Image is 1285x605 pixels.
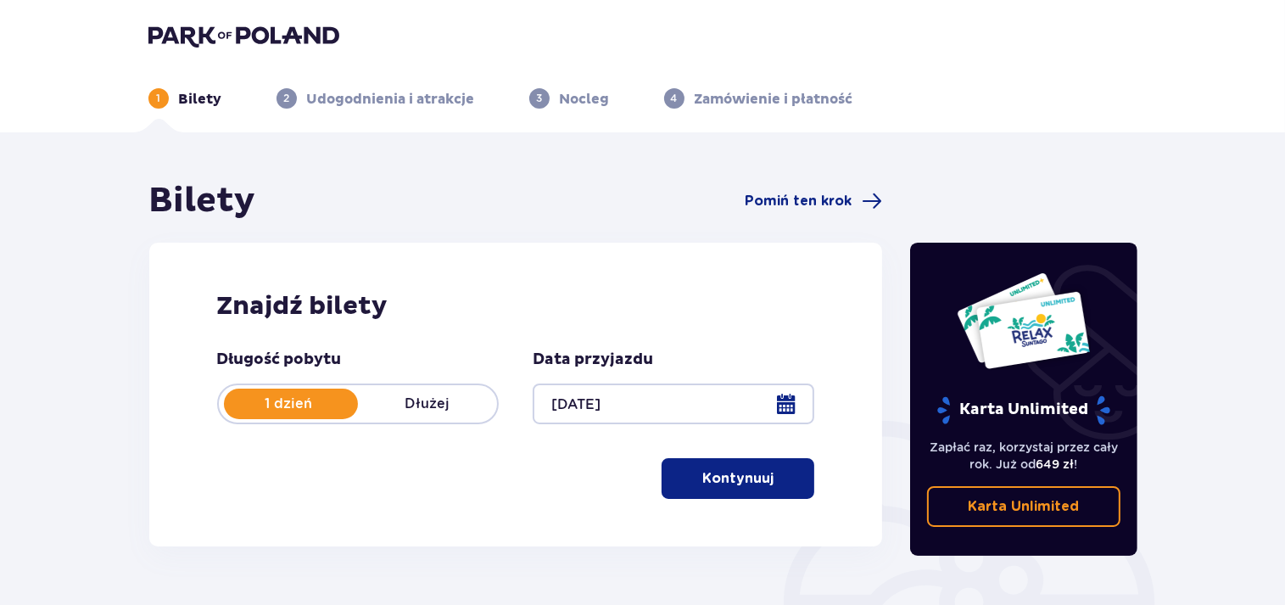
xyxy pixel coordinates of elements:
[149,180,256,222] h1: Bilety
[927,486,1120,527] a: Karta Unlimited
[671,91,678,106] p: 4
[664,88,853,109] div: 4Zamówienie i płatność
[695,90,853,109] p: Zamówienie i płatność
[219,395,358,413] p: 1 dzień
[702,469,774,488] p: Kontynuuj
[148,88,222,109] div: 1Bilety
[936,395,1112,425] p: Karta Unlimited
[277,88,475,109] div: 2Udogodnienia i atrakcje
[358,395,497,413] p: Dłużej
[529,88,610,109] div: 3Nocleg
[927,439,1120,473] p: Zapłać raz, korzystaj przez cały rok. Już od !
[533,350,653,370] p: Data przyjazdu
[179,90,222,109] p: Bilety
[968,497,1079,516] p: Karta Unlimited
[217,290,815,322] h2: Znajdź bilety
[662,458,814,499] button: Kontynuuj
[283,91,289,106] p: 2
[148,24,339,48] img: Park of Poland logo
[745,191,882,211] a: Pomiń ten krok
[156,91,160,106] p: 1
[560,90,610,109] p: Nocleg
[1036,457,1074,471] span: 649 zł
[536,91,542,106] p: 3
[307,90,475,109] p: Udogodnienia i atrakcje
[745,192,852,210] span: Pomiń ten krok
[956,272,1091,370] img: Dwie karty całoroczne do Suntago z napisem 'UNLIMITED RELAX', na białym tle z tropikalnymi liśćmi...
[217,350,342,370] p: Długość pobytu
